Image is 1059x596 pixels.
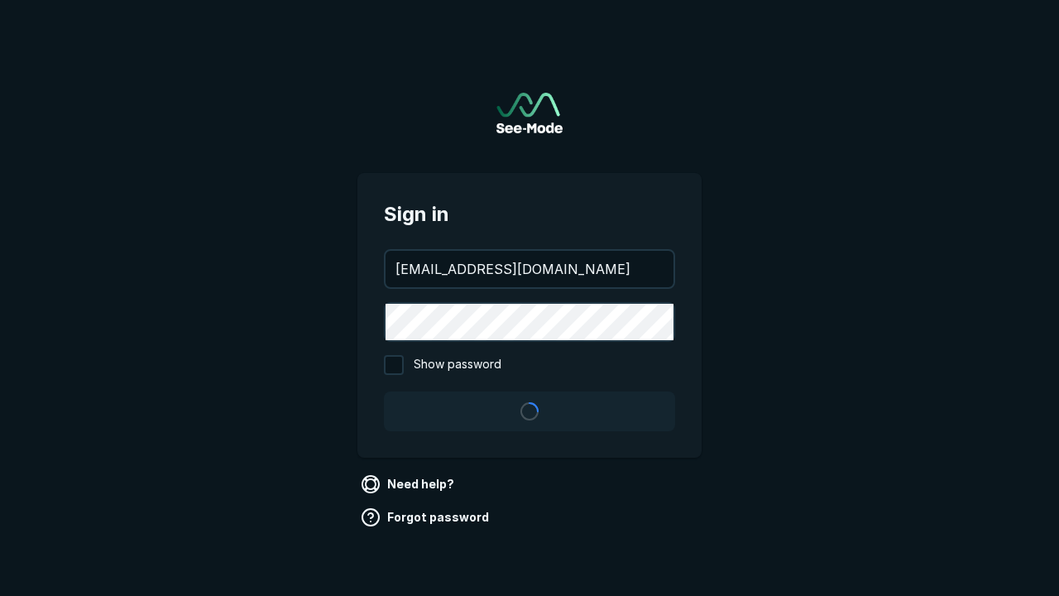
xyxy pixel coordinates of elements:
a: Forgot password [357,504,496,531]
a: Go to sign in [496,93,563,133]
img: See-Mode Logo [496,93,563,133]
input: your@email.com [386,251,673,287]
span: Show password [414,355,501,375]
span: Sign in [384,199,675,229]
a: Need help? [357,471,461,497]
